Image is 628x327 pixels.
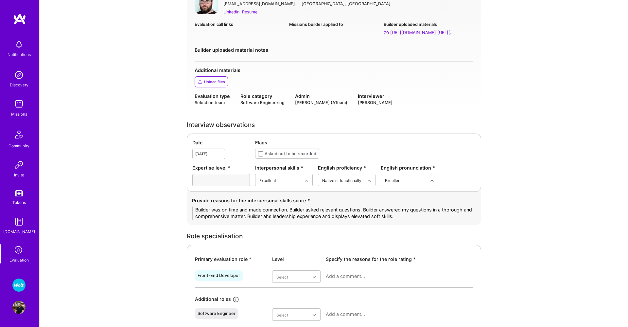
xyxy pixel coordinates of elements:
div: English pronunciation * [381,164,438,171]
img: User Avatar [12,301,26,314]
div: Interpersonal skills * [255,164,313,171]
i: icon Chevron [313,276,316,279]
div: Tokens [12,199,26,206]
div: Additional roles [195,296,231,303]
div: Primary evaluation role * [195,256,267,263]
div: Role specialisation [187,233,481,240]
div: Interviewer [358,93,392,100]
div: Excellent [385,177,402,184]
div: Role category [240,93,285,100]
textarea: Builder was on time and made connection. Builder asked relevant questions. Builder answered my qu... [192,207,476,220]
img: Wolt - Fintech: Payments Expansion Team [12,279,26,292]
img: Community [11,127,27,142]
div: Level [272,256,321,263]
div: Selection team [195,100,230,106]
div: Builder uploaded material notes [195,46,473,53]
i: icon Chevron [430,179,434,182]
div: Missions builder applied to [289,21,378,28]
div: Flags [255,139,476,146]
div: Specify the reasons for the role rating * [326,256,473,263]
div: English proficiency * [318,164,375,171]
div: Discovery [10,82,28,88]
div: [EMAIL_ADDRESS][DOMAIN_NAME] [223,0,295,7]
i: icon Info [232,296,240,303]
div: Expertise level * [192,164,250,171]
div: Provide reasons for the interpersonal skills score * [192,197,476,204]
a: User Avatar [11,301,27,314]
div: Asked not to be recorded [265,150,316,157]
div: [PERSON_NAME] (ATeam) [295,100,347,106]
i: icon Chevron [305,179,308,182]
div: Evaluation call links [195,21,284,28]
div: Evaluation type [195,93,230,100]
img: guide book [12,215,26,228]
div: Front-End Developer [198,273,240,278]
div: Evaluation [9,257,29,263]
div: Select [276,311,288,318]
div: · [298,0,299,7]
img: tokens [15,190,23,196]
a: Resume [242,9,257,15]
div: [DOMAIN_NAME] [3,228,35,235]
div: https://login.showingtime.com/ui/login https://showingtimeplus.com/ [390,29,456,36]
div: Additional materials [195,67,473,74]
div: [PERSON_NAME] [358,100,392,106]
img: Invite [12,158,26,172]
i: icon SelectionTeam [13,244,25,257]
div: Select [276,273,288,280]
div: [GEOGRAPHIC_DATA], [GEOGRAPHIC_DATA] [302,0,391,7]
img: discovery [12,68,26,82]
div: Invite [14,172,24,178]
img: logo [13,13,26,25]
img: bell [12,38,26,51]
i: icon Upload2 [198,79,203,84]
div: Software Engineer [198,311,235,316]
div: Excellent [259,177,276,184]
i: icon Chevron [368,179,371,182]
div: Native or functionally native [322,177,366,184]
i: icon Chevron [313,314,316,317]
div: Notifications [8,51,31,58]
div: Builder uploaded materials [384,21,473,28]
div: Missions [11,111,27,118]
img: teamwork [12,98,26,111]
div: Software Engineering [240,100,285,106]
div: Date [192,139,250,146]
div: Community [9,142,29,149]
div: Upload files [204,79,225,84]
i: https://login.showingtime.com/ui/login https://showingtimeplus.com/ [384,30,389,35]
a: [URL][DOMAIN_NAME] [URL][DOMAIN_NAME] [384,29,473,36]
a: Wolt - Fintech: Payments Expansion Team [11,279,27,292]
a: LinkedIn [223,9,239,15]
div: Interview observations [187,121,481,128]
div: Admin [295,93,347,100]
